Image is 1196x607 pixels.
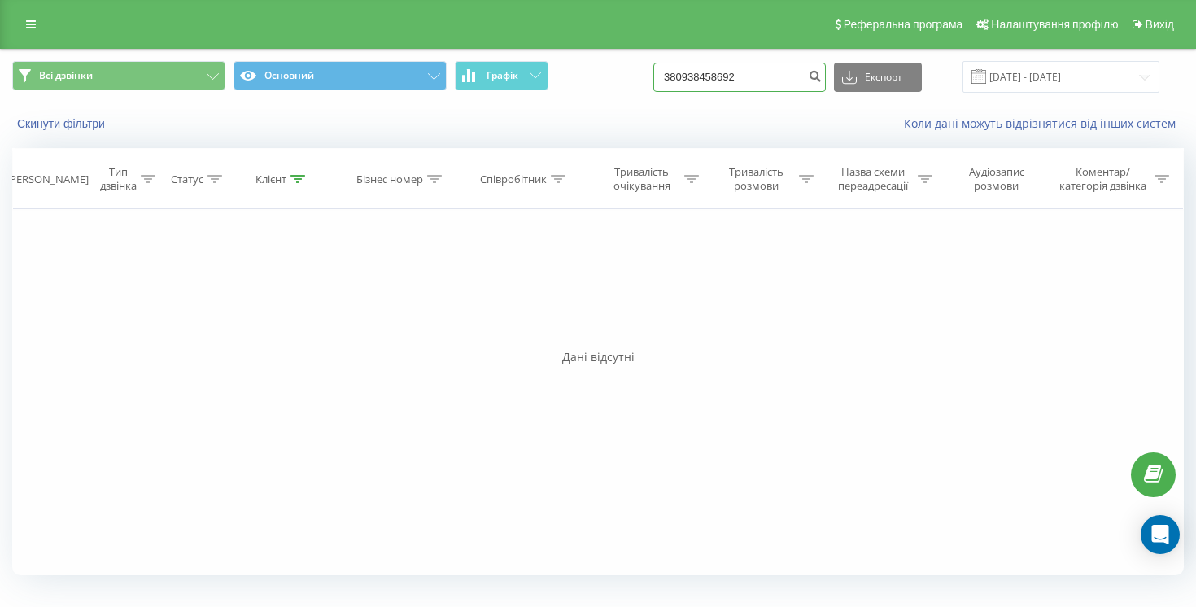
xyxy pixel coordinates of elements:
[487,70,518,81] span: Графік
[1055,165,1150,193] div: Коментар/категорія дзвінка
[171,172,203,186] div: Статус
[455,61,548,90] button: Графік
[844,18,963,31] span: Реферальна програма
[7,172,89,186] div: [PERSON_NAME]
[12,61,225,90] button: Всі дзвінки
[951,165,1042,193] div: Аудіозапис розмови
[653,63,826,92] input: Пошук за номером
[904,116,1184,131] a: Коли дані можуть відрізнятися вiд інших систем
[1141,515,1180,554] div: Open Intercom Messenger
[480,172,547,186] div: Співробітник
[234,61,447,90] button: Основний
[12,116,113,131] button: Скинути фільтри
[356,172,423,186] div: Бізнес номер
[834,63,922,92] button: Експорт
[39,69,93,82] span: Всі дзвінки
[100,165,137,193] div: Тип дзвінка
[832,165,914,193] div: Назва схеми переадресації
[604,165,681,193] div: Тривалість очікування
[255,172,286,186] div: Клієнт
[991,18,1118,31] span: Налаштування профілю
[718,165,795,193] div: Тривалість розмови
[1146,18,1174,31] span: Вихід
[12,349,1184,365] div: Дані відсутні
